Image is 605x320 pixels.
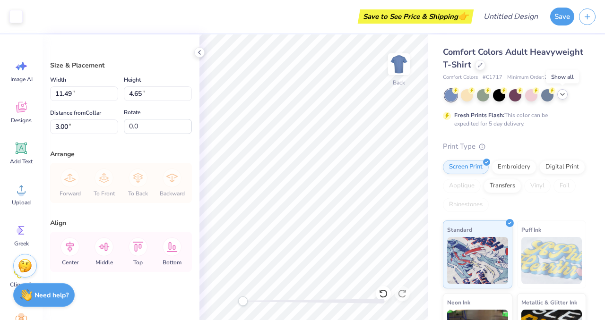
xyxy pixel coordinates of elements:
[133,259,143,266] span: Top
[521,237,582,284] img: Puff Ink
[553,179,576,193] div: Foil
[50,107,101,118] label: Distance from Collar
[521,225,541,235] span: Puff Ink
[507,74,554,82] span: Minimum Order: 24 +
[62,259,78,266] span: Center
[458,10,468,22] span: 👉
[492,160,536,174] div: Embroidery
[12,199,31,206] span: Upload
[447,237,508,284] img: Standard
[550,8,574,25] button: Save
[10,76,33,83] span: Image AI
[454,111,504,119] strong: Fresh Prints Flash:
[521,297,577,307] span: Metallic & Glitter Ink
[163,259,181,266] span: Bottom
[483,74,502,82] span: # C1717
[443,74,478,82] span: Comfort Colors
[124,107,140,118] label: Rotate
[124,74,141,85] label: Height
[546,70,579,84] div: Show all
[443,160,489,174] div: Screen Print
[524,179,551,193] div: Vinyl
[447,297,470,307] span: Neon Ink
[389,55,408,74] img: Back
[50,218,192,228] div: Align
[50,60,192,70] div: Size & Placement
[454,111,570,128] div: This color can be expedited for 5 day delivery.
[443,46,583,70] span: Comfort Colors Adult Heavyweight T-Shirt
[443,141,586,152] div: Print Type
[539,160,585,174] div: Digital Print
[484,179,521,193] div: Transfers
[35,291,69,300] strong: Need help?
[238,296,248,306] div: Accessibility label
[6,281,37,296] span: Clipart & logos
[443,198,489,212] div: Rhinestones
[476,7,545,26] input: Untitled Design
[10,158,33,165] span: Add Text
[50,74,66,85] label: Width
[95,259,113,266] span: Middle
[50,149,192,159] div: Arrange
[447,225,472,235] span: Standard
[14,240,29,247] span: Greek
[360,9,471,24] div: Save to See Price & Shipping
[11,117,32,124] span: Designs
[393,78,405,87] div: Back
[443,179,481,193] div: Applique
